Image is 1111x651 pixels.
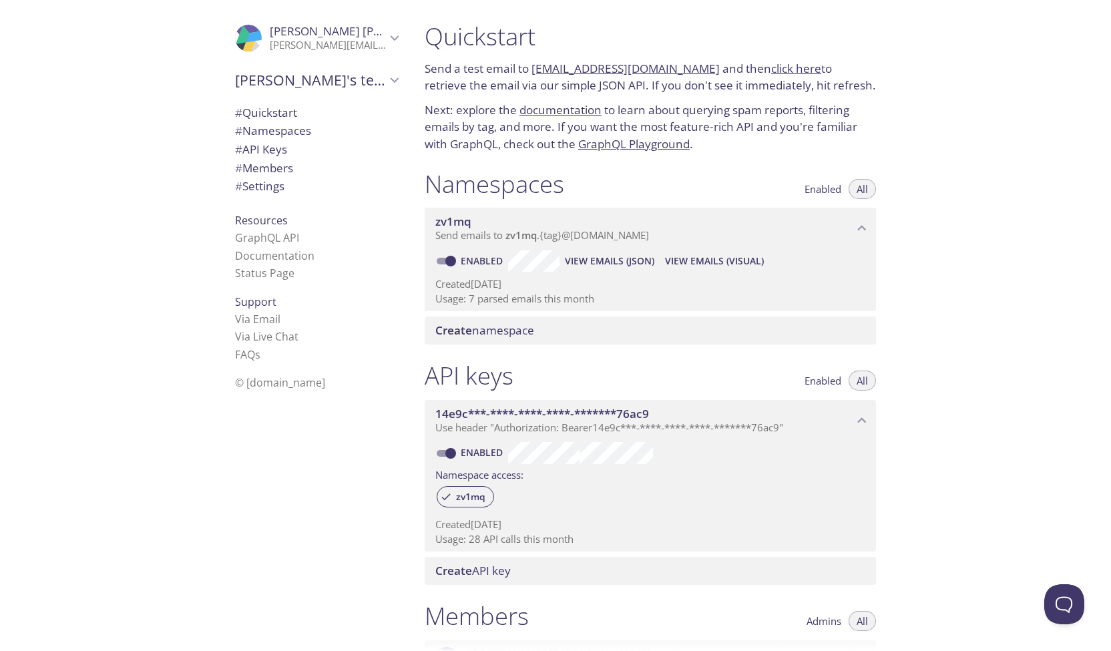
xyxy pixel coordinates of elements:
a: click here [771,61,821,76]
span: View Emails (Visual) [665,253,764,269]
span: # [235,178,242,194]
p: Created [DATE] [435,277,865,291]
div: Sudhanshu's team [224,63,409,97]
span: © [DOMAIN_NAME] [235,375,325,390]
div: Members [224,159,409,178]
span: API key [435,563,511,578]
span: # [235,160,242,176]
h1: API keys [425,361,513,391]
a: Via Live Chat [235,329,298,344]
div: zv1mq namespace [425,208,876,249]
div: Sudhanshu Gaur [224,16,409,60]
a: Enabled [459,446,508,459]
a: GraphQL Playground [578,136,690,152]
div: Quickstart [224,103,409,122]
label: Namespace access: [435,464,523,483]
button: Enabled [797,179,849,199]
p: Created [DATE] [435,517,865,531]
div: Team Settings [224,177,409,196]
button: View Emails (Visual) [660,250,769,272]
span: [PERSON_NAME]'s team [235,71,386,89]
span: # [235,123,242,138]
span: Namespaces [235,123,311,138]
button: View Emails (JSON) [560,250,660,272]
span: Quickstart [235,105,297,120]
a: Enabled [459,254,508,267]
button: Enabled [797,371,849,391]
a: Status Page [235,266,294,280]
a: Documentation [235,248,314,263]
span: [PERSON_NAME] [PERSON_NAME] [270,23,453,39]
p: Next: explore the to learn about querying spam reports, filtering emails by tag, and more. If you... [425,101,876,153]
div: Create API Key [425,557,876,585]
span: Resources [235,213,288,228]
span: Members [235,160,293,176]
span: # [235,142,242,157]
a: FAQ [235,347,260,362]
p: Usage: 7 parsed emails this month [435,292,865,306]
p: Usage: 28 API calls this month [435,532,865,546]
span: namespace [435,322,534,338]
button: All [849,371,876,391]
a: [EMAIL_ADDRESS][DOMAIN_NAME] [531,61,720,76]
span: zv1mq [448,491,493,503]
iframe: Help Scout Beacon - Open [1044,584,1084,624]
div: Create namespace [425,316,876,345]
span: zv1mq [435,214,471,229]
span: Support [235,294,276,309]
p: [PERSON_NAME][EMAIL_ADDRESS][DOMAIN_NAME] [270,39,386,52]
span: Settings [235,178,284,194]
h1: Namespaces [425,169,564,199]
span: # [235,105,242,120]
p: Send a test email to and then to retrieve the email via our simple JSON API. If you don't see it ... [425,60,876,94]
span: Create [435,563,472,578]
span: Create [435,322,472,338]
div: API Keys [224,140,409,159]
h1: Quickstart [425,21,876,51]
a: documentation [519,102,602,118]
span: API Keys [235,142,287,157]
div: zv1mq [437,486,494,507]
button: All [849,611,876,631]
div: Namespaces [224,122,409,140]
button: All [849,179,876,199]
button: Admins [799,611,849,631]
h1: Members [425,601,529,631]
span: View Emails (JSON) [565,253,654,269]
a: Via Email [235,312,280,327]
span: Send emails to . {tag} @[DOMAIN_NAME] [435,228,649,242]
span: zv1mq [505,228,537,242]
span: s [255,347,260,362]
a: GraphQL API [235,230,299,245]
